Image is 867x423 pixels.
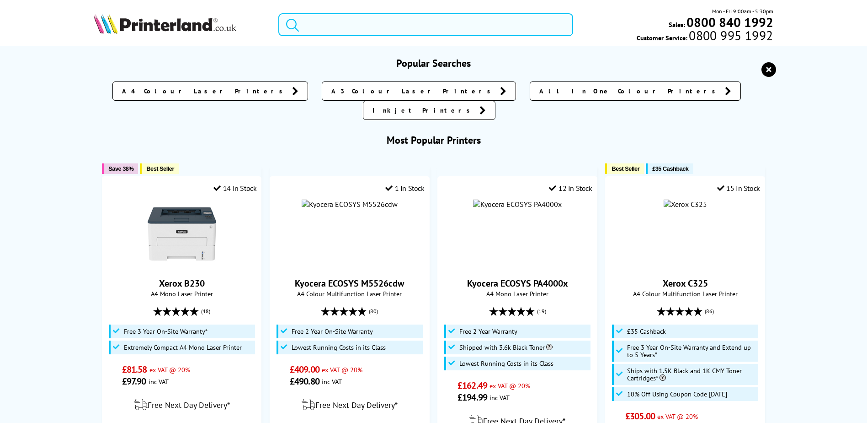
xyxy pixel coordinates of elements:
span: £35 Cashback [652,165,688,172]
span: (80) [369,303,378,320]
span: Ships with 1.5K Black and 1K CMY Toner Cartridges* [627,367,756,382]
b: 0800 840 1992 [686,14,773,31]
a: A4 Colour Laser Printers [112,81,308,101]
h3: Most Popular Printers [94,134,773,146]
button: Best Seller [605,163,644,174]
img: Printerland Logo [94,14,236,34]
span: Best Seller [146,165,174,172]
span: Lowest Running Costs in its Class [292,344,386,351]
span: £97.90 [122,375,146,387]
img: Kyocera ECOSYS M5526cdw [302,200,398,209]
span: £162.49 [457,380,487,391]
span: inc VAT [489,393,510,402]
span: Extremely Compact A4 Mono Laser Printer [124,344,242,351]
div: modal_delivery [107,392,256,418]
span: Free 2 Year Warranty [459,328,517,335]
img: Kyocera ECOSYS PA4000x [473,200,562,209]
span: ex VAT @ 20% [149,365,190,374]
h3: Popular Searches [94,57,773,70]
span: Lowest Running Costs in its Class [459,360,553,367]
span: ex VAT @ 20% [489,381,530,390]
span: Free 3 Year On-Site Warranty and Extend up to 5 Years* [627,344,756,358]
div: 15 In Stock [717,184,760,193]
span: Mon - Fri 9:00am - 5:30pm [712,7,773,16]
span: ex VAT @ 20% [657,412,698,421]
a: Kyocera ECOSYS PA4000x [467,277,568,289]
span: £81.58 [122,363,147,375]
button: Save 38% [102,163,138,174]
img: Xerox C325 [664,200,707,209]
span: All In One Colour Printers [539,87,720,96]
span: (48) [201,303,210,320]
span: 0800 995 1992 [687,31,773,40]
img: Xerox B230 [148,200,216,268]
span: A4 Colour Multifunction Laser Printer [275,289,424,298]
a: A3 Colour Laser Printers [322,81,516,101]
button: £35 Cashback [646,163,693,174]
span: Free 2 Year On-Site Warranty [292,328,373,335]
button: Best Seller [140,163,179,174]
span: 10% Off Using Coupon Code [DATE] [627,390,727,398]
div: 14 In Stock [213,184,256,193]
a: 0800 840 1992 [685,18,773,27]
span: £490.80 [290,375,319,387]
div: 1 In Stock [385,184,425,193]
span: A4 Colour Laser Printers [122,87,287,96]
span: (86) [705,303,714,320]
span: Save 38% [108,165,133,172]
a: Xerox C325 [663,277,708,289]
a: Inkjet Printers [363,101,495,120]
span: Sales: [669,20,685,29]
span: inc VAT [322,377,342,386]
span: £35 Cashback [627,328,666,335]
span: £409.00 [290,363,319,375]
span: Best Seller [612,165,639,172]
span: (19) [537,303,546,320]
span: Shipped with 3.6k Black Toner [459,344,553,351]
a: Xerox B230 [148,261,216,270]
span: ex VAT @ 20% [322,365,362,374]
span: Free 3 Year On-Site Warranty* [124,328,207,335]
span: £305.00 [625,410,655,422]
span: A3 Colour Laser Printers [331,87,495,96]
span: Customer Service: [637,31,773,42]
div: modal_delivery [275,392,424,418]
span: A4 Mono Laser Printer [442,289,592,298]
a: Kyocera ECOSYS M5526cdw [295,277,404,289]
a: Xerox B230 [159,277,205,289]
div: 12 In Stock [549,184,592,193]
span: £194.99 [457,391,487,403]
span: A4 Colour Multifunction Laser Printer [610,289,760,298]
span: Inkjet Printers [372,106,475,115]
span: inc VAT [149,377,169,386]
input: Search product or brand [278,13,573,36]
span: A4 Mono Laser Printer [107,289,256,298]
a: Printerland Logo [94,14,267,36]
a: All In One Colour Printers [530,81,741,101]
